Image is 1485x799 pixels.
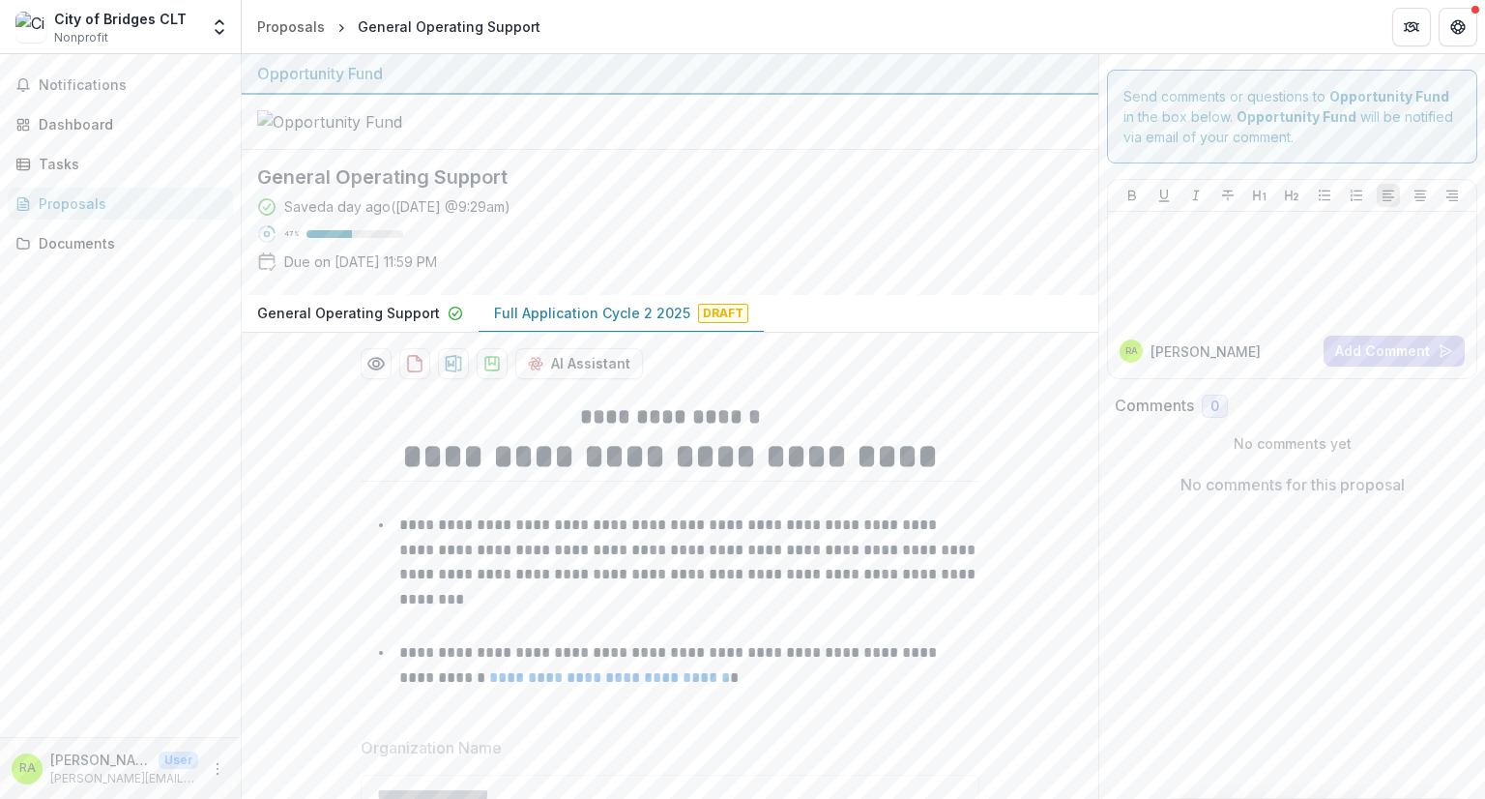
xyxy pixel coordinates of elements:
div: General Operating Support [358,16,540,37]
button: Italicize [1184,184,1208,207]
img: Opportunity Fund [257,110,451,133]
button: Add Comment [1324,336,1465,367]
button: Preview 048328e1-fcde-47c1-8943-7bd78ed5565d-1.pdf [361,348,392,379]
button: Underline [1152,184,1176,207]
p: Full Application Cycle 2 2025 [494,303,690,323]
strong: Opportunity Fund [1329,88,1449,104]
a: Proposals [249,13,333,41]
button: Heading 1 [1248,184,1271,207]
button: download-proposal [399,348,430,379]
div: Documents [39,233,218,253]
p: No comments for this proposal [1180,473,1405,496]
h2: General Operating Support [257,165,1052,189]
button: download-proposal [477,348,508,379]
p: No comments yet [1115,433,1470,454]
div: Proposals [257,16,325,37]
button: Notifications [8,70,233,101]
p: Organization Name [361,736,502,759]
div: Send comments or questions to in the box below. will be notified via email of your comment. [1107,70,1477,163]
p: [PERSON_NAME] [1150,341,1261,362]
span: Notifications [39,77,225,94]
button: Bullet List [1313,184,1336,207]
span: Draft [698,304,748,323]
a: Documents [8,227,233,259]
div: City of Bridges CLT [54,9,187,29]
div: Tasks [39,154,218,174]
button: More [206,757,229,781]
p: [PERSON_NAME][EMAIL_ADDRESS][DOMAIN_NAME] [50,770,198,787]
button: Ordered List [1345,184,1368,207]
div: Rebecca Aguilar-Francis [1125,346,1138,356]
button: Open entity switcher [206,8,233,46]
p: 47 % [284,227,299,241]
img: City of Bridges CLT [15,12,46,43]
button: Align Right [1441,184,1464,207]
p: General Operating Support [257,303,440,323]
nav: breadcrumb [249,13,548,41]
div: Opportunity Fund [257,62,1083,85]
a: Dashboard [8,108,233,140]
span: Nonprofit [54,29,108,46]
p: Due on [DATE] 11:59 PM [284,252,437,272]
button: Get Help [1439,8,1477,46]
button: download-proposal [438,348,469,379]
h2: Comments [1115,397,1194,415]
div: Proposals [39,193,218,214]
div: Saved a day ago ( [DATE] @ 9:29am ) [284,196,510,217]
div: Rebecca Aguilar-Francis [19,762,36,775]
div: Dashboard [39,114,218,134]
strong: Opportunity Fund [1237,108,1356,125]
span: 0 [1210,399,1219,415]
button: Align Left [1377,184,1400,207]
button: AI Assistant [515,348,643,379]
a: Proposals [8,188,233,220]
button: Align Center [1409,184,1432,207]
p: User [159,752,198,769]
button: Bold [1121,184,1144,207]
button: Partners [1392,8,1431,46]
p: [PERSON_NAME]-[PERSON_NAME] [50,750,151,770]
button: Heading 2 [1280,184,1303,207]
a: Tasks [8,148,233,180]
button: Strike [1216,184,1239,207]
